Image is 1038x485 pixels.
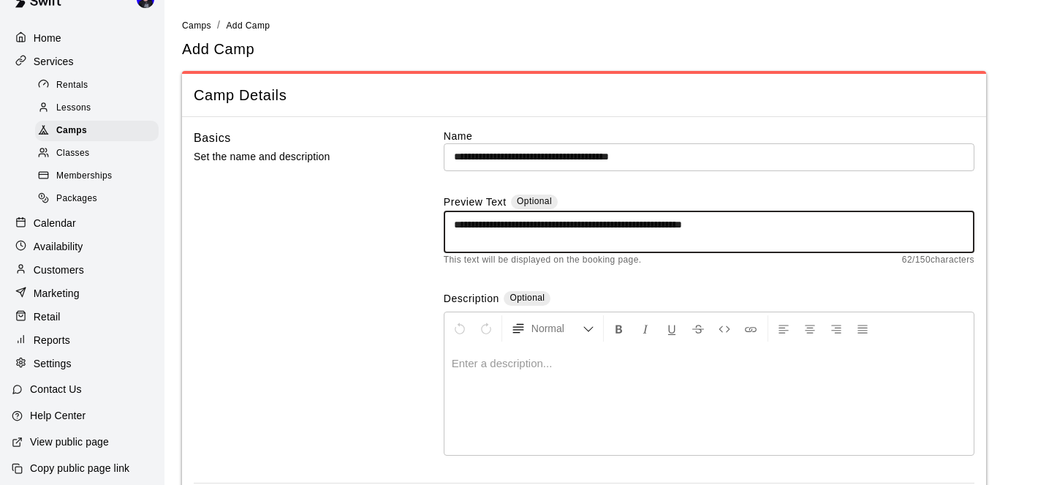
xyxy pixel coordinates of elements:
button: Format Italics [633,315,658,342]
span: Camps [182,20,211,31]
p: Reports [34,333,70,347]
p: Marketing [34,286,80,301]
button: Undo [447,315,472,342]
label: Name [444,129,974,143]
a: Calendar [12,212,153,234]
a: Reports [12,329,153,351]
a: Marketing [12,282,153,304]
span: Add Camp [226,20,270,31]
div: Packages [35,189,159,209]
button: Format Underline [659,315,684,342]
a: Home [12,27,153,49]
span: Memberships [56,169,112,184]
button: Left Align [771,315,796,342]
a: Settings [12,353,153,375]
a: Services [12,50,153,72]
a: Memberships [35,165,164,188]
p: Home [34,31,61,45]
h5: Add Camp [182,40,254,59]
span: Classes [56,146,89,161]
a: Packages [35,188,164,211]
div: Memberships [35,166,159,187]
p: Calendar [34,216,76,230]
span: 62 / 150 characters [902,253,974,268]
p: Services [34,54,74,69]
a: Retail [12,306,153,328]
h6: Basics [194,129,231,148]
p: Customers [34,263,84,277]
span: Optional [509,293,545,303]
button: Format Strikethrough [686,315,711,342]
button: Redo [474,315,499,342]
button: Formatting Options [505,315,600,342]
span: Packages [56,192,97,206]
nav: breadcrumb [182,18,1020,34]
a: Camps [35,120,164,143]
span: This text will be displayed on the booking page. [444,253,642,268]
button: Format Bold [607,315,632,342]
div: Camps [35,121,159,141]
a: Customers [12,259,153,281]
label: Description [444,291,499,308]
a: Camps [182,19,211,31]
label: Preview Text [444,195,507,211]
button: Justify Align [850,315,875,342]
p: Settings [34,356,72,371]
p: Contact Us [30,382,82,396]
a: Rentals [35,74,164,97]
span: Camps [56,124,87,138]
a: Availability [12,236,153,257]
a: Lessons [35,97,164,119]
p: Retail [34,309,61,324]
button: Right Align [824,315,849,342]
span: Optional [517,196,552,206]
span: Lessons [56,101,91,116]
span: Rentals [56,78,88,93]
p: Set the name and description [194,148,397,166]
button: Insert Link [738,315,763,342]
a: Classes [35,143,164,165]
button: Insert Code [712,315,737,342]
li: / [217,18,220,33]
div: Rentals [35,75,159,96]
button: Center Align [798,315,822,342]
p: Availability [34,239,83,254]
span: Camp Details [194,86,974,105]
p: Copy public page link [30,461,129,475]
span: Normal [531,321,583,336]
div: Classes [35,143,159,164]
p: View public page [30,435,109,449]
p: Help Center [30,408,86,423]
div: Lessons [35,98,159,119]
